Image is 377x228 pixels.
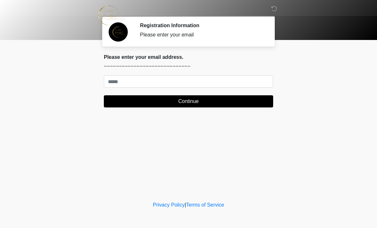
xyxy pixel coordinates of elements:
p: ~~~~~~~~~~~~~~~~~~~~~~~~~~~~~ [104,63,273,70]
a: | [185,202,186,208]
img: Created Beautiful Aesthetics Logo [97,5,124,26]
div: Please enter your email [140,31,264,39]
h2: Please enter your email address. [104,54,273,60]
button: Continue [104,95,273,107]
img: Agent Avatar [109,22,128,42]
a: Terms of Service [186,202,224,208]
a: Privacy Policy [153,202,185,208]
